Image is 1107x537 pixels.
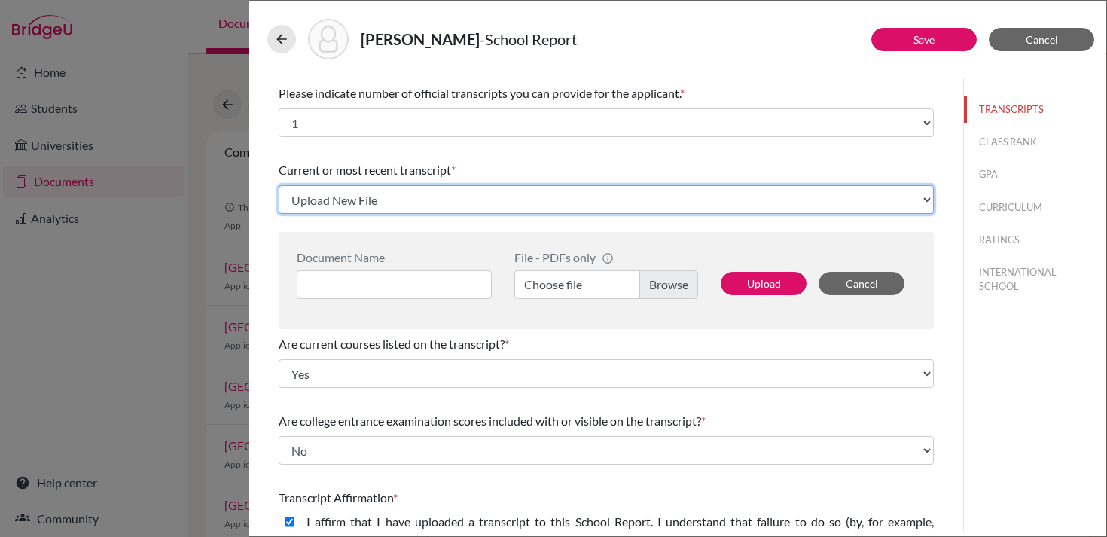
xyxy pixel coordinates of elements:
[480,30,577,48] span: - School Report
[964,161,1106,188] button: GPA
[964,227,1106,253] button: RATINGS
[602,252,614,264] span: info
[279,413,701,428] span: Are college entrance examination scores included with or visible on the transcript?
[279,490,393,505] span: Transcript Affirmation
[297,250,492,264] div: Document Name
[721,272,807,295] button: Upload
[514,250,698,264] div: File - PDFs only
[514,270,698,299] label: Choose file
[279,163,451,177] span: Current or most recent transcript
[361,30,480,48] strong: [PERSON_NAME]
[964,129,1106,155] button: CLASS RANK
[964,96,1106,123] button: TRANSCRIPTS
[279,86,680,100] span: Please indicate number of official transcripts you can provide for the applicant.
[964,194,1106,221] button: CURRICULUM
[964,259,1106,300] button: INTERNATIONAL SCHOOL
[279,337,505,351] span: Are current courses listed on the transcript?
[819,272,904,295] button: Cancel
